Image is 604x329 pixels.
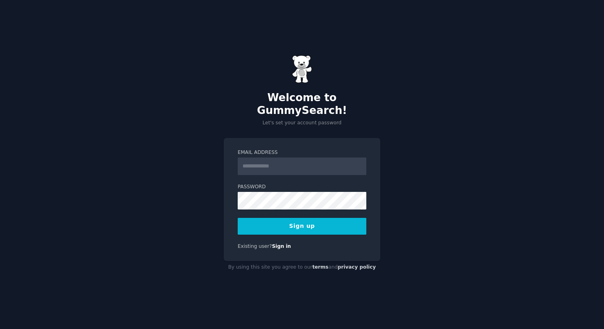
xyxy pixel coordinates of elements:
label: Email Address [238,149,366,156]
a: Sign in [272,243,291,249]
button: Sign up [238,218,366,235]
a: terms [312,264,328,270]
a: privacy policy [338,264,376,270]
h2: Welcome to GummySearch! [224,92,380,117]
img: Gummy Bear [292,55,312,83]
div: By using this site you agree to our and [224,261,380,274]
p: Let's set your account password [224,120,380,127]
span: Existing user? [238,243,272,249]
label: Password [238,183,366,191]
